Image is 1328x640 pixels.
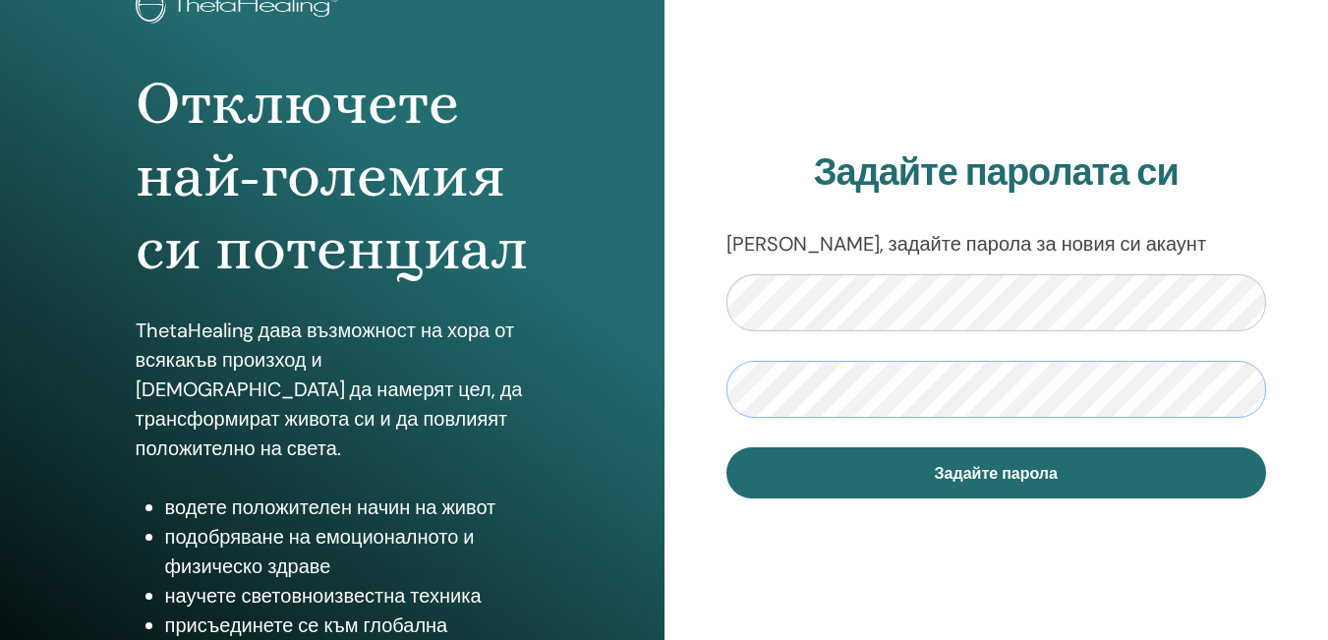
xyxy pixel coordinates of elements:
p: [PERSON_NAME], задайте парола за новия си акаунт [726,229,1267,259]
h1: Отключете най-големия си потенциал [136,67,529,286]
h2: Задайте паролата си [726,150,1267,196]
p: ThetaHealing дава възможност на хора от всякакъв произход и [DEMOGRAPHIC_DATA] да намерят цел, да... [136,316,529,463]
li: подобряване на емоционалното и физическо здраве [165,522,529,581]
span: Задайте парола [935,463,1058,484]
li: водете положителен начин на живот [165,493,529,522]
button: Задайте парола [726,447,1267,498]
li: научете световноизвестна техника [165,581,529,611]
